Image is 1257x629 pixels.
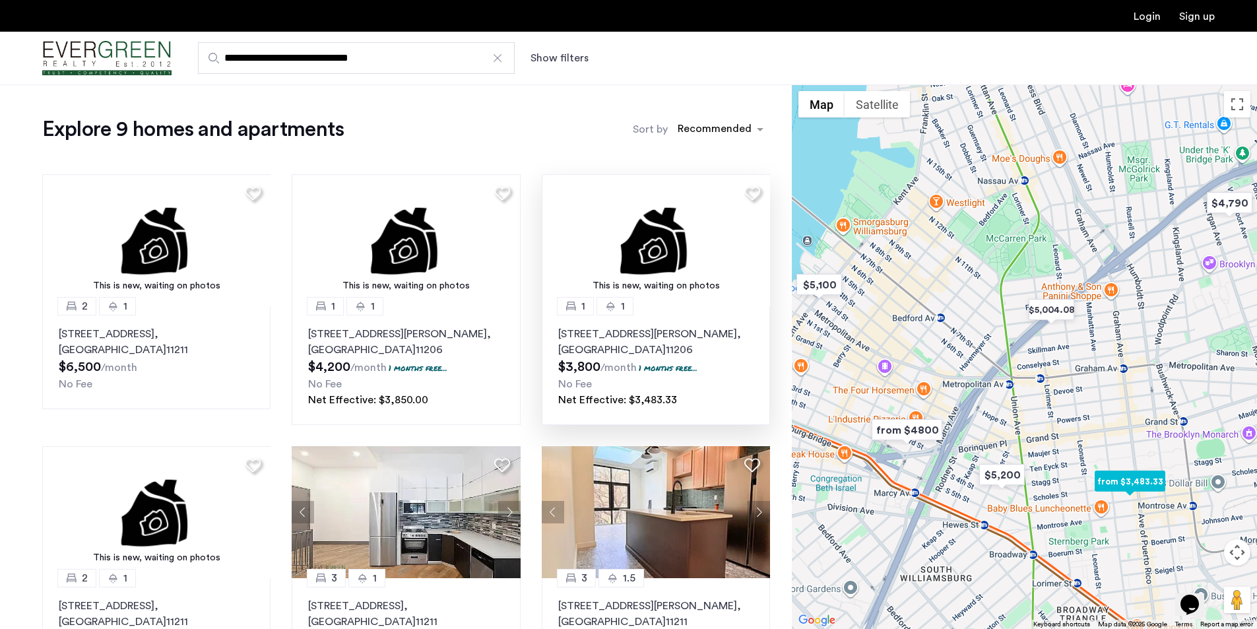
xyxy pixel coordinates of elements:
[373,570,377,586] span: 1
[82,298,88,314] span: 2
[42,446,271,578] a: This is new, waiting on photos
[123,298,127,314] span: 1
[1134,11,1161,22] a: Login
[298,279,514,293] div: This is new, waiting on photos
[292,501,314,523] button: Previous apartment
[791,270,847,300] div: $5,100
[308,360,350,374] span: $4,200
[292,306,520,425] a: 11[STREET_ADDRESS][PERSON_NAME], [GEOGRAPHIC_DATA]112061 months free...No FeeNet Effective: $3,85...
[389,362,447,374] p: 1 months free...
[308,326,503,358] p: [STREET_ADDRESS][PERSON_NAME] 11206
[542,174,771,306] img: 1.gif
[542,174,771,306] a: This is new, waiting on photos
[866,415,948,445] div: from $4800
[748,501,770,523] button: Next apartment
[42,34,172,83] img: logo
[59,379,92,389] span: No Fee
[1200,620,1253,629] a: Report a map error
[292,446,521,578] img: c030568a-c426-483c-b473-77022edd3556_638739440290766313.jpeg
[798,91,845,117] button: Show street map
[581,298,585,314] span: 1
[1224,539,1250,566] button: Map camera controls
[371,298,375,314] span: 1
[845,91,910,117] button: Show satellite imagery
[42,116,344,143] h1: Explore 9 homes and apartments
[558,360,600,374] span: $3,800
[1023,295,1080,325] div: $5,004.08
[59,360,101,374] span: $6,500
[639,362,697,374] p: 1 months free...
[1175,576,1217,616] iframe: chat widget
[531,50,589,66] button: Show or hide filters
[308,395,428,405] span: Net Effective: $3,850.00
[795,612,839,629] img: Google
[581,570,587,586] span: 3
[350,362,387,373] sub: /month
[558,326,754,358] p: [STREET_ADDRESS][PERSON_NAME] 11206
[623,570,635,586] span: 1.5
[542,501,564,523] button: Previous apartment
[600,362,637,373] sub: /month
[331,570,337,586] span: 3
[292,174,521,306] a: This is new, waiting on photos
[42,174,271,306] img: 1.gif
[1098,621,1167,628] span: Map data ©2025 Google
[292,174,521,306] img: 1.gif
[49,279,265,293] div: This is new, waiting on photos
[1224,587,1250,613] button: Drag Pegman onto the map to open Street View
[1175,620,1192,629] a: Terms (opens in new tab)
[548,279,764,293] div: This is new, waiting on photos
[1089,467,1171,496] div: from $3,483.33
[974,460,1030,490] div: $5,200
[42,174,271,306] a: This is new, waiting on photos
[42,34,172,83] a: Cazamio Logo
[42,306,271,409] a: 21[STREET_ADDRESS], [GEOGRAPHIC_DATA]11211No Fee
[82,570,88,586] span: 2
[795,612,839,629] a: Open this area in Google Maps (opens a new window)
[59,326,254,358] p: [STREET_ADDRESS] 11211
[198,42,515,74] input: Apartment Search
[558,379,592,389] span: No Fee
[542,446,771,578] img: 66a1adb6-6608-43dd-a245-dc7333f8b390_638739324686134915.png
[1179,11,1215,22] a: Registration
[49,551,265,565] div: This is new, waiting on photos
[498,501,521,523] button: Next apartment
[542,306,770,425] a: 11[STREET_ADDRESS][PERSON_NAME], [GEOGRAPHIC_DATA]112061 months free...No FeeNet Effective: $3,48...
[671,117,770,141] ng-select: sort-apartment
[1033,620,1090,629] button: Keyboard shortcuts
[331,298,335,314] span: 1
[42,446,271,578] img: 1.gif
[123,570,127,586] span: 1
[621,298,625,314] span: 1
[308,379,342,389] span: No Fee
[558,395,677,405] span: Net Effective: $3,483.33
[633,121,668,137] label: Sort by
[101,362,137,373] sub: /month
[676,121,752,140] div: Recommended
[1224,91,1250,117] button: Toggle fullscreen view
